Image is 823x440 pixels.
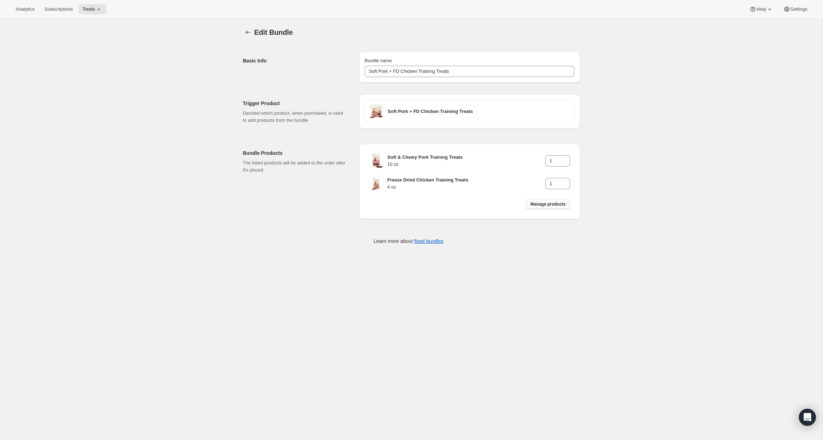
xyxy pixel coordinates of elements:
img: assets_2Fproducts_2FNPnOVarmfzxyMz43krYc_2F1732301537679-soft_20pork_20training_20treats_2010oz.png [369,154,383,168]
span: Help [756,6,766,12]
img: freeze_dried_chicken_training_treats_for_dogs_front_of_bag_with_treats_in_a_pile.png [369,176,383,191]
img: IMG-3862.png [369,104,383,119]
h2: Trigger Product [243,100,348,107]
input: ie. Smoothie box [365,66,574,77]
span: Settings [790,6,807,12]
p: The listed products will be added to the order after it's placed [243,159,348,174]
h2: Bundle Products [243,150,348,157]
span: Analytics [16,6,34,12]
button: Subscriptions [40,4,77,14]
span: Manage products [530,201,565,207]
div: Open Intercom Messenger [799,409,816,426]
span: Bundle name [365,58,392,63]
h3: Freeze Dried Chicken Training Treats [387,176,545,184]
button: Settings [779,4,812,14]
h3: Soft Pork + FD Chicken Training Treats [388,108,570,115]
button: Tools [78,4,106,14]
a: fixed bundles [414,238,443,244]
p: Decided which product, when purchased, is used to add products from the bundle [243,110,348,124]
p: Learn more about [374,238,443,245]
button: Bundles [243,27,253,37]
h3: Soft & Chewy Pork Training Treats [387,154,545,161]
span: Edit Bundle [254,28,293,36]
button: Help [745,4,777,14]
h4: 4 oz [387,184,545,191]
span: Tools [83,6,95,12]
button: Analytics [11,4,39,14]
h2: Basic Info [243,57,348,64]
span: Subscriptions [44,6,73,12]
h4: 10 oz [387,161,545,168]
button: Manage products [526,199,570,209]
